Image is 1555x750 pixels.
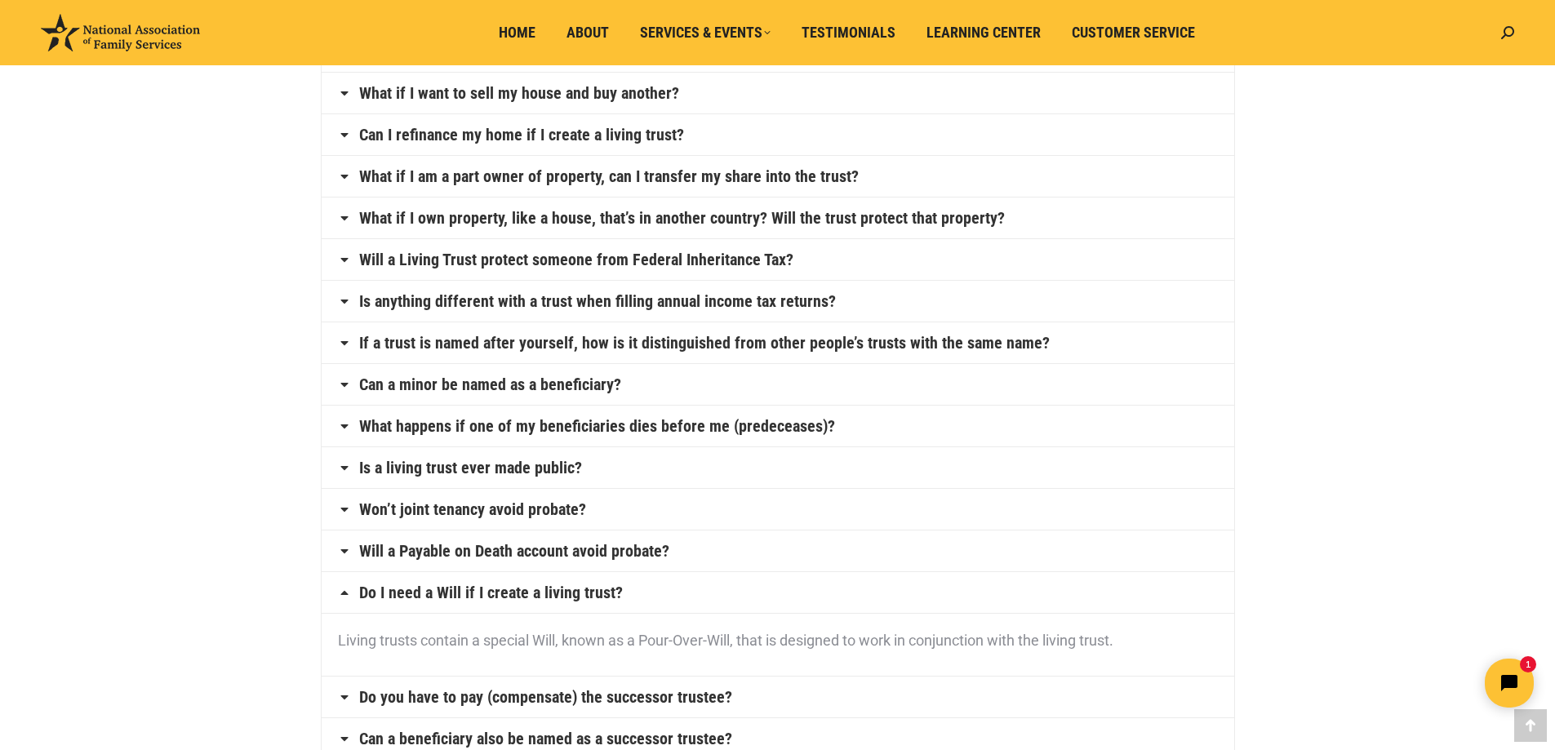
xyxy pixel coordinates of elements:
[640,24,771,42] span: Services & Events
[359,376,621,393] a: Can a minor be named as a beneficiary?
[359,584,623,601] a: Do I need a Will if I create a living trust?
[359,293,836,309] a: Is anything different with a trust when filling annual income tax returns?
[359,210,1005,226] a: What if I own property, like a house, that’s in another country? Will the trust protect that prop...
[359,251,793,268] a: Will a Living Trust protect someone from Federal Inheritance Tax?
[359,543,669,559] a: Will a Payable on Death account avoid probate?
[1267,645,1548,721] iframe: Tidio Chat
[1072,24,1195,42] span: Customer Service
[359,126,684,143] a: Can I refinance my home if I create a living trust?
[359,501,586,517] a: Won’t joint tenancy avoid probate?
[555,17,620,48] a: About
[338,626,1218,655] p: Living trusts contain a special Will, known as a Pour-Over-Will, that is designed to work in conj...
[915,17,1052,48] a: Learning Center
[359,459,582,476] a: Is a living trust ever made public?
[359,730,732,747] a: Can a beneficiary also be named as a successor trustee?
[566,24,609,42] span: About
[359,335,1050,351] a: If a trust is named after yourself, how is it distinguished from other people’s trusts with the s...
[802,24,895,42] span: Testimonials
[359,85,679,101] a: What if I want to sell my house and buy another?
[487,17,547,48] a: Home
[926,24,1041,42] span: Learning Center
[359,418,835,434] a: What happens if one of my beneficiaries dies before me (predeceases)?
[359,168,859,184] a: What if I am a part owner of property, can I transfer my share into the trust?
[499,24,535,42] span: Home
[41,14,200,51] img: National Association of Family Services
[359,689,732,705] a: Do you have to pay (compensate) the successor trustee?
[1060,17,1206,48] a: Customer Service
[790,17,907,48] a: Testimonials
